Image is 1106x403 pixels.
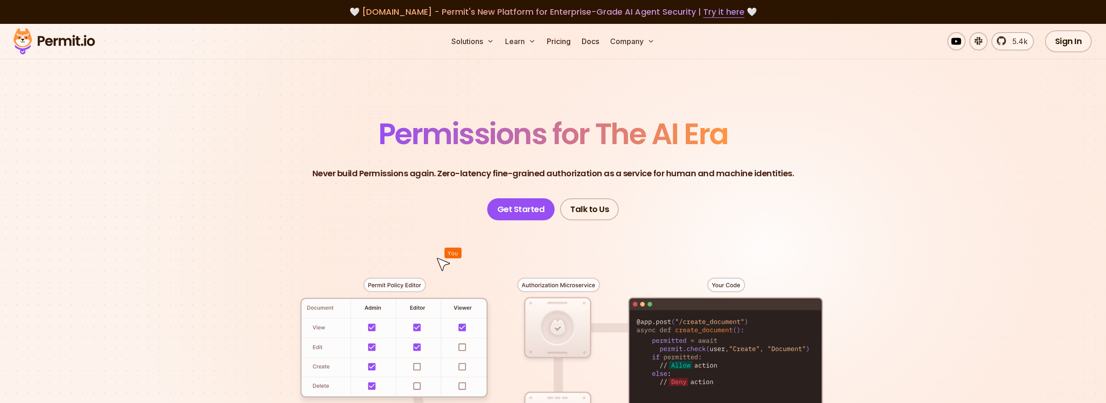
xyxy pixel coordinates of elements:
span: [DOMAIN_NAME] - Permit's New Platform for Enterprise-Grade AI Agent Security | [362,6,745,17]
a: Get Started [487,198,555,220]
a: 5.4k [991,32,1034,50]
img: Permit logo [9,26,99,57]
a: Talk to Us [560,198,619,220]
button: Learn [501,32,539,50]
a: Try it here [703,6,745,18]
button: Company [606,32,658,50]
div: 🤍 🤍 [22,6,1084,18]
p: Never build Permissions again. Zero-latency fine-grained authorization as a service for human and... [312,167,794,180]
a: Docs [578,32,603,50]
button: Solutions [448,32,498,50]
span: Permissions for The AI Era [378,113,728,154]
a: Sign In [1045,30,1092,52]
span: 5.4k [1007,36,1028,47]
a: Pricing [543,32,574,50]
